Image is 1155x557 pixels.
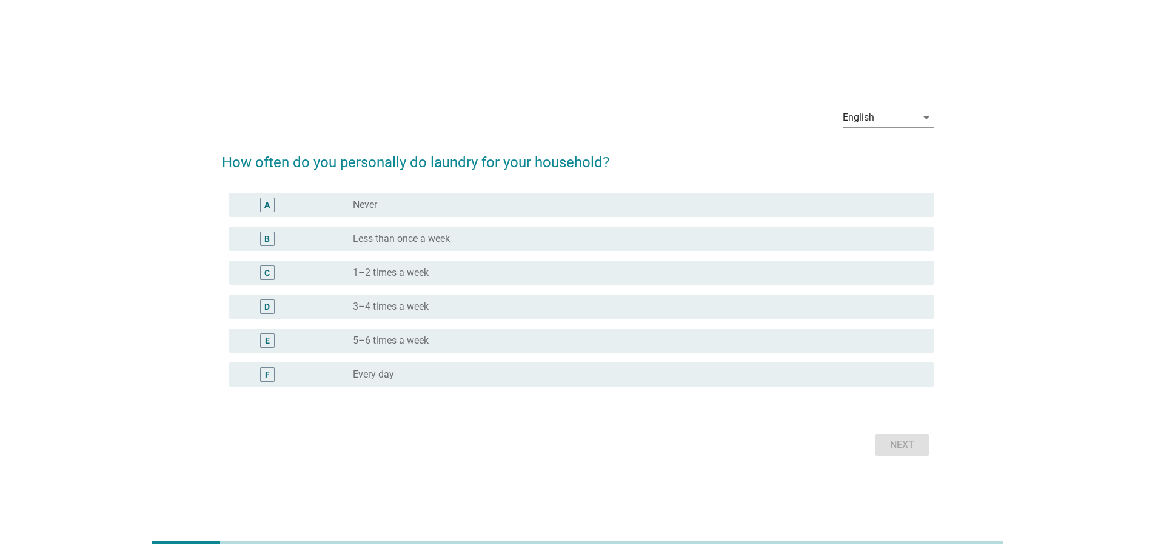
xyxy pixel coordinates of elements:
[353,199,377,211] label: Never
[353,233,450,245] label: Less than once a week
[353,335,429,347] label: 5–6 times a week
[265,334,270,347] div: E
[265,368,270,381] div: F
[264,266,270,279] div: C
[222,139,934,173] h2: How often do you personally do laundry for your household?
[353,301,429,313] label: 3–4 times a week
[843,112,874,123] div: English
[353,369,394,381] label: Every day
[264,232,270,245] div: B
[264,300,270,313] div: D
[264,198,270,211] div: A
[353,267,429,279] label: 1–2 times a week
[919,110,934,125] i: arrow_drop_down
